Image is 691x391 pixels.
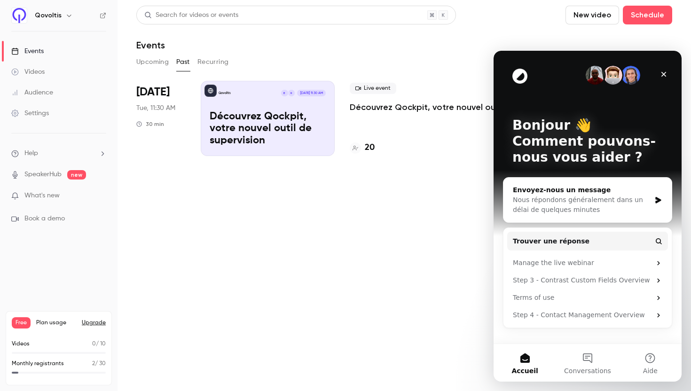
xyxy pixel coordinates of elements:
[565,6,619,24] button: New video
[11,88,53,97] div: Audience
[95,192,106,200] iframe: Noticeable Trigger
[24,214,65,224] span: Book a demo
[623,6,672,24] button: Schedule
[281,89,288,97] div: B
[350,141,375,154] a: 20
[197,55,229,70] button: Recurring
[136,81,186,156] div: Aug 5 Tue, 11:30 AM (Europe/Paris)
[136,39,165,51] h1: Events
[176,55,190,70] button: Past
[11,109,49,118] div: Settings
[219,91,231,95] p: Qovoltis
[136,103,175,113] span: Tue, 11:30 AM
[11,47,44,56] div: Events
[12,8,27,23] img: Qovoltis
[494,51,682,382] iframe: Intercom live chat
[67,170,86,180] span: new
[92,361,95,367] span: 2
[136,85,170,100] span: [DATE]
[12,317,31,328] span: Free
[11,67,45,77] div: Videos
[24,191,60,201] span: What's new
[11,149,106,158] li: help-dropdown-opener
[288,89,295,97] div: N
[12,340,30,348] p: Videos
[136,120,164,128] div: 30 min
[144,10,238,20] div: Search for videos or events
[365,141,375,154] h4: 20
[136,55,169,70] button: Upcoming
[297,90,325,96] span: [DATE] 11:30 AM
[24,170,62,180] a: SpeakerHub
[35,11,62,20] h6: Qovoltis
[210,111,326,147] p: Découvrez Qockpit, votre nouvel outil de supervision
[36,319,76,327] span: Plan usage
[82,319,106,327] button: Upgrade
[24,149,38,158] span: Help
[92,341,96,347] span: 0
[350,83,396,94] span: Live event
[350,102,526,113] a: Découvrez Qockpit, votre nouvel outil de supervision
[12,360,64,368] p: Monthly registrants
[201,81,335,156] a: Découvrez Qockpit, votre nouvel outil de supervisionQovoltisNB[DATE] 11:30 AMDécouvrez Qockpit, v...
[92,360,106,368] p: / 30
[92,340,106,348] p: / 10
